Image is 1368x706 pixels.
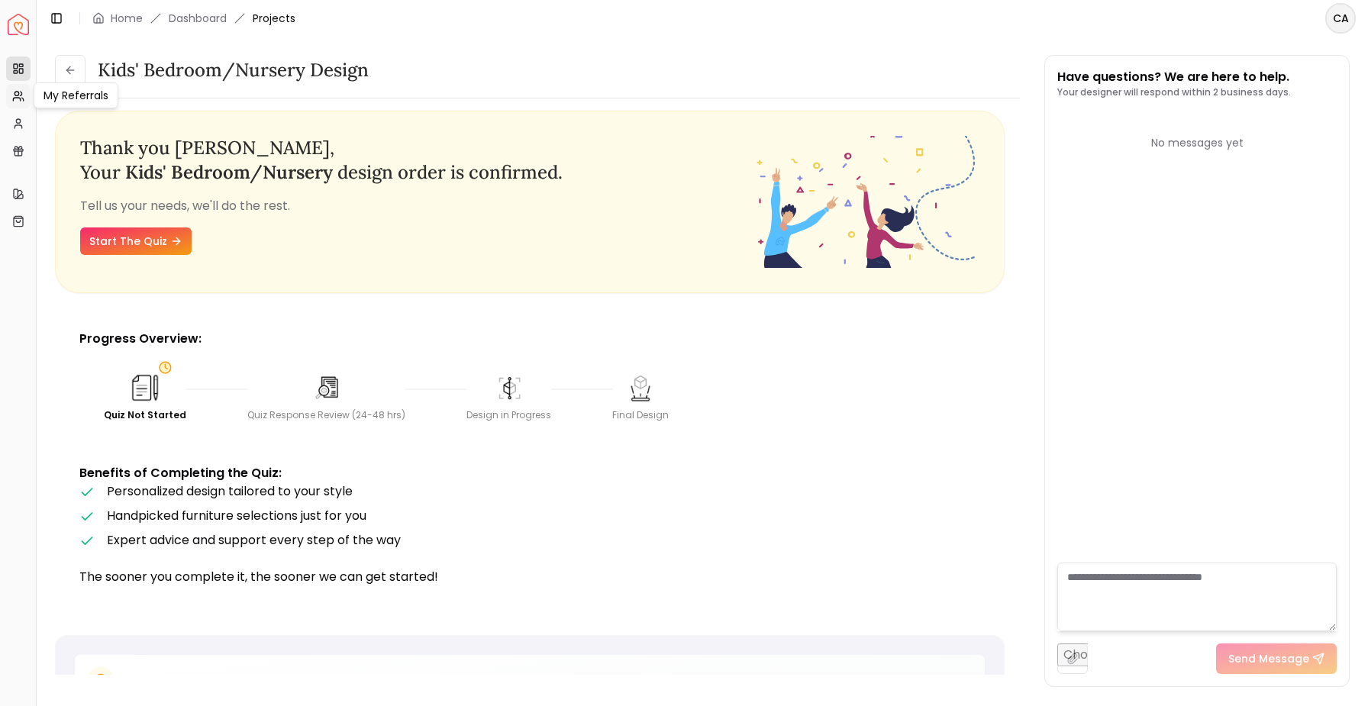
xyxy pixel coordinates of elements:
[92,11,295,26] nav: breadcrumb
[755,136,980,268] img: Fun quiz start - image
[111,11,143,26] a: Home
[1325,3,1356,34] button: CA
[175,136,330,160] span: [PERSON_NAME]
[612,409,669,421] div: Final Design
[466,409,551,421] div: Design in Progress
[1057,135,1337,150] div: No messages yet
[104,409,186,421] div: Quiz Not Started
[80,136,755,185] h3: Thank you , Your design order is confirmed.
[169,11,227,26] a: Dashboard
[125,160,333,184] span: kids' bedroom/nursery
[79,464,980,482] p: Benefits of Completing the Quiz:
[107,507,366,524] span: Handpicked furniture selections just for you
[253,11,295,26] span: Projects
[98,58,369,82] h3: Kids' Bedroom/Nursery Design
[128,371,162,405] img: Quiz Not Started
[80,197,755,215] p: Tell us your needs, we'll do the rest.
[80,227,192,255] a: Start The Quiz
[124,670,323,691] h5: Need Help with Your Design?
[1327,5,1354,32] span: CA
[8,14,29,35] img: Spacejoy Logo
[107,531,401,549] span: Expert advice and support every step of the way
[311,372,342,403] img: Quiz Response Review (24-48 hrs)
[79,330,980,348] p: Progress Overview:
[1057,86,1291,98] p: Your designer will respond within 2 business days.
[494,372,524,403] img: Design in Progress
[625,372,656,403] img: Final Design
[1057,68,1291,86] p: Have questions? We are here to help.
[79,568,980,586] p: The sooner you complete it, the sooner we can get started!
[34,82,118,108] div: My Referrals
[247,409,405,421] div: Quiz Response Review (24-48 hrs)
[107,482,353,500] span: Personalized design tailored to your style
[8,14,29,35] a: Spacejoy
